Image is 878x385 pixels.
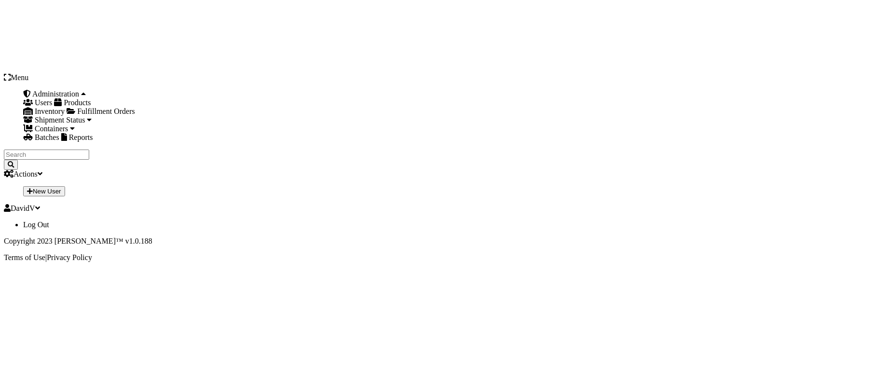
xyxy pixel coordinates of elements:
[4,237,874,246] p: Copyright 2023 [PERSON_NAME]™ v 1.0.188
[32,90,79,98] span: Administration
[35,98,52,107] span: Users
[217,4,431,71] img: logo
[11,73,28,82] span: Menu
[4,204,874,213] div: DavidV
[35,124,68,133] span: Containers
[4,150,89,160] input: Search
[4,253,874,262] div: |
[23,186,65,196] button: New User
[35,133,59,141] span: Batches
[4,253,45,261] a: Terms of Use
[47,253,92,261] a: Privacy Policy
[35,107,65,115] span: Inventory
[64,98,91,107] span: Products
[4,4,217,71] img: logo
[23,220,874,229] li: Log Out
[14,170,38,178] span: Actions
[69,133,93,141] span: Reports
[35,116,85,124] span: Shipment Status
[77,107,135,115] span: Fulfillment Orders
